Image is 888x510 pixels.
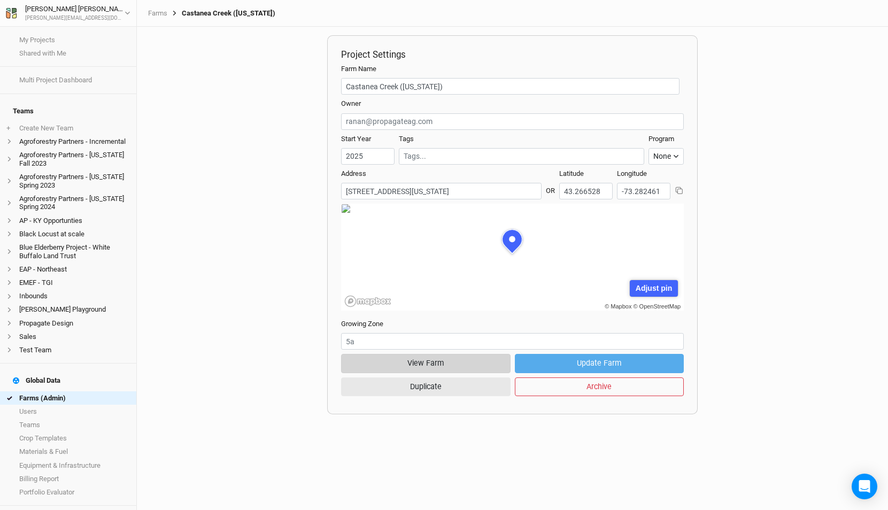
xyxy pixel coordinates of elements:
[341,113,684,130] input: ranan@propagateag.com
[852,474,877,499] div: Open Intercom Messenger
[6,124,10,133] span: +
[148,9,167,18] a: Farms
[515,354,684,373] button: Update Farm
[341,49,684,60] h2: Project Settings
[341,333,684,350] input: 5a
[25,14,125,22] div: [PERSON_NAME][EMAIL_ADDRESS][DOMAIN_NAME]
[605,303,631,310] a: © Mapbox
[341,134,371,144] label: Start Year
[6,101,130,122] h4: Teams
[341,148,395,165] input: Start Year
[341,78,679,95] input: Project/Farm Name
[617,169,647,179] label: Longitude
[648,134,674,144] label: Program
[675,186,684,195] button: Copy
[25,4,125,14] div: [PERSON_NAME] [PERSON_NAME]
[648,148,684,165] button: None
[5,3,131,22] button: [PERSON_NAME] [PERSON_NAME][PERSON_NAME][EMAIL_ADDRESS][DOMAIN_NAME]
[399,134,414,144] label: Tags
[559,169,584,179] label: Latitude
[617,183,670,199] input: Longitude
[559,183,613,199] input: Latitude
[341,377,510,396] button: Duplicate
[341,64,376,74] label: Farm Name
[341,169,366,179] label: Address
[341,354,510,373] button: View Farm
[341,99,361,109] label: Owner
[546,177,555,196] div: OR
[630,280,677,297] div: Adjust pin
[341,183,542,199] input: Address (123 James St...)
[13,376,60,385] div: Global Data
[341,319,383,329] label: Growing Zone
[633,303,681,310] a: © OpenStreetMap
[344,295,391,307] a: Mapbox logo
[404,151,639,162] input: Tags...
[515,377,684,396] button: Archive
[653,151,671,162] div: None
[167,9,275,18] div: Castanea Creek ([US_STATE])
